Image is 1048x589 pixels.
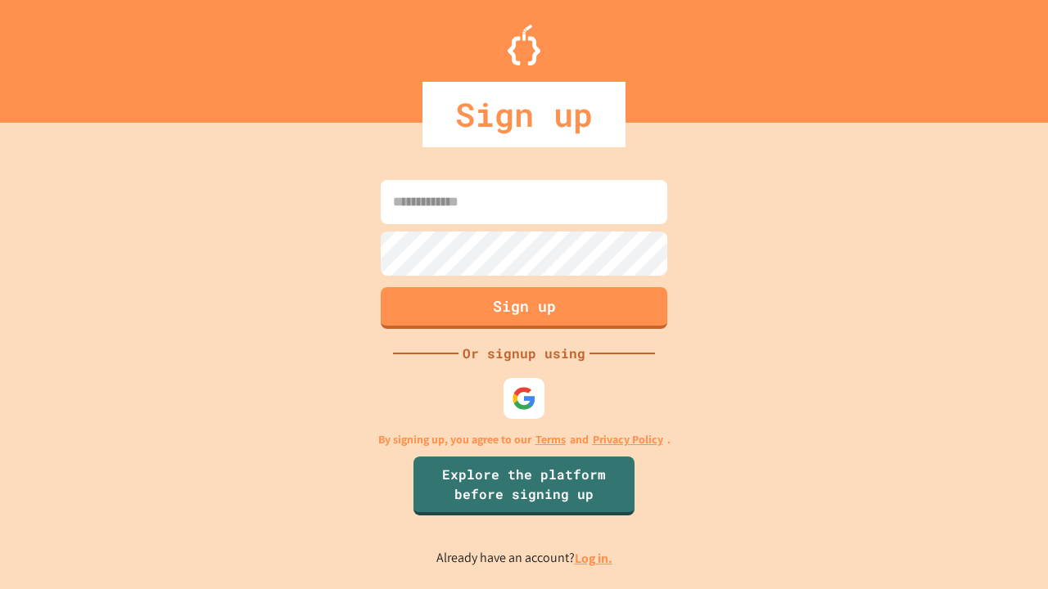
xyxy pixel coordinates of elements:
[458,344,589,363] div: Or signup using
[436,548,612,569] p: Already have an account?
[378,431,671,448] p: By signing up, you agree to our and .
[593,431,663,448] a: Privacy Policy
[575,550,612,567] a: Log in.
[979,524,1032,573] iframe: chat widget
[508,25,540,65] img: Logo.svg
[535,431,566,448] a: Terms
[512,386,536,411] img: google-icon.svg
[422,82,626,147] div: Sign up
[413,456,635,515] a: Explore the platform before signing up
[912,452,1032,522] iframe: chat widget
[381,287,667,329] button: Sign up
